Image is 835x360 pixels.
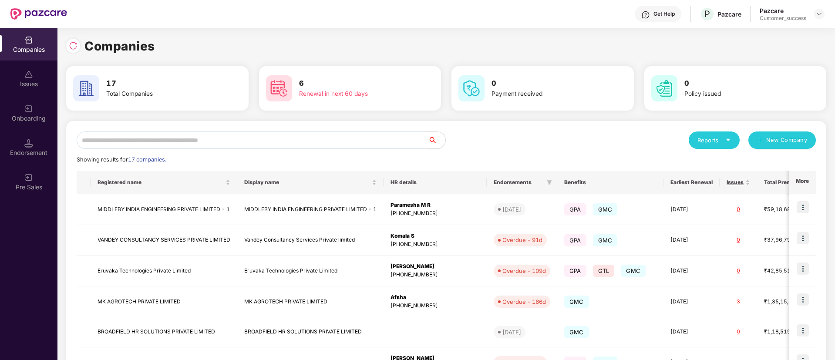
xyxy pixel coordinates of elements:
img: svg+xml;base64,PHN2ZyB3aWR0aD0iMTQuNSIgaGVpZ2h0PSIxNC41IiB2aWV3Qm94PSIwIDAgMTYgMTYiIGZpbGw9Im5vbm... [24,139,33,148]
span: GTL [593,265,615,277]
div: [PHONE_NUMBER] [391,271,480,279]
th: Display name [237,171,384,194]
th: Registered name [91,171,237,194]
td: [DATE] [663,256,720,286]
td: MIDDLEBY INDIA ENGINEERING PRIVATE LIMITED - 1 [91,194,237,225]
div: Customer_success [760,15,806,22]
div: Komala S [391,232,480,240]
span: Total Premium [764,179,801,186]
img: svg+xml;base64,PHN2ZyB3aWR0aD0iMjAiIGhlaWdodD0iMjAiIHZpZXdCb3g9IjAgMCAyMCAyMCIgZmlsbD0ibm9uZSIgeG... [24,104,33,113]
div: 0 [727,205,750,214]
span: filter [547,180,552,185]
h3: 17 [106,78,216,89]
div: ₹1,35,15,875.76 [764,298,808,306]
td: MK AGROTECH PRIVATE LIMITED [91,286,237,317]
div: ₹1,18,519.2 [764,328,808,336]
img: svg+xml;base64,PHN2ZyBpZD0iRHJvcGRvd24tMzJ4MzIiIHhtbG5zPSJodHRwOi8vd3d3LnczLm9yZy8yMDAwL3N2ZyIgd2... [816,10,823,17]
span: GPA [564,234,586,246]
h1: Companies [84,37,155,56]
td: Eruvaka Technologies Private Limited [237,256,384,286]
div: [DATE] [502,328,521,336]
td: BROADFIELD HR SOLUTIONS PRIVATE LIMITED [91,317,237,347]
div: Total Companies [106,89,216,99]
th: Benefits [557,171,663,194]
img: svg+xml;base64,PHN2ZyB3aWR0aD0iMjAiIGhlaWdodD0iMjAiIHZpZXdCb3g9IjAgMCAyMCAyMCIgZmlsbD0ibm9uZSIgeG... [24,173,33,182]
span: Display name [244,179,370,186]
div: 0 [727,236,750,244]
td: [DATE] [663,225,720,256]
div: Get Help [653,10,675,17]
div: ₹59,18,680.58 [764,205,808,214]
td: VANDEY CONSULTANCY SERVICES PRIVATE LIMITED [91,225,237,256]
span: 17 companies. [128,156,166,163]
img: svg+xml;base64,PHN2ZyBpZD0iQ29tcGFuaWVzIiB4bWxucz0iaHR0cDovL3d3dy53My5vcmcvMjAwMC9zdmciIHdpZHRoPS... [24,36,33,44]
div: ₹37,96,798.68 [764,236,808,244]
td: [DATE] [663,286,720,317]
td: Vandey Consultancy Services Private limited [237,225,384,256]
div: [PERSON_NAME] [391,262,480,271]
div: Pazcare [760,7,806,15]
img: icon [797,262,809,275]
div: ₹42,85,519.76 [764,267,808,275]
div: Overdue - 109d [502,266,546,275]
img: svg+xml;base64,PHN2ZyB4bWxucz0iaHR0cDovL3d3dy53My5vcmcvMjAwMC9zdmciIHdpZHRoPSI2MCIgaGVpZ2h0PSI2MC... [266,75,292,101]
td: [DATE] [663,194,720,225]
div: Overdue - 166d [502,297,546,306]
h3: 0 [492,78,601,89]
span: GMC [593,234,618,246]
span: Issues [727,179,744,186]
img: icon [797,201,809,213]
h3: 6 [299,78,409,89]
td: [DATE] [663,317,720,347]
div: Overdue - 91d [502,236,542,244]
div: Reports [697,136,731,145]
img: svg+xml;base64,PHN2ZyB4bWxucz0iaHR0cDovL3d3dy53My5vcmcvMjAwMC9zdmciIHdpZHRoPSI2MCIgaGVpZ2h0PSI2MC... [651,75,677,101]
div: [PHONE_NUMBER] [391,302,480,310]
span: search [428,137,445,144]
span: GMC [564,326,589,338]
div: Renewal in next 60 days [299,89,409,99]
img: icon [797,293,809,306]
img: svg+xml;base64,PHN2ZyBpZD0iUmVsb2FkLTMyeDMyIiB4bWxucz0iaHR0cDovL3d3dy53My5vcmcvMjAwMC9zdmciIHdpZH... [69,41,77,50]
span: GMC [621,265,646,277]
span: Registered name [98,179,224,186]
td: Eruvaka Technologies Private Limited [91,256,237,286]
th: HR details [384,171,487,194]
button: plusNew Company [748,131,816,149]
th: More [789,171,816,194]
span: GMC [564,296,589,308]
div: Pazcare [717,10,741,18]
td: BROADFIELD HR SOLUTIONS PRIVATE LIMITED [237,317,384,347]
img: icon [797,232,809,244]
img: svg+xml;base64,PHN2ZyBpZD0iSGVscC0zMngzMiIgeG1sbnM9Imh0dHA6Ly93d3cudzMub3JnLzIwMDAvc3ZnIiB3aWR0aD... [641,10,650,19]
img: New Pazcare Logo [10,8,67,20]
img: svg+xml;base64,PHN2ZyBpZD0iSXNzdWVzX2Rpc2FibGVkIiB4bWxucz0iaHR0cDovL3d3dy53My5vcmcvMjAwMC9zdmciIH... [24,70,33,79]
span: Showing results for [77,156,166,163]
div: 0 [727,267,750,275]
div: 0 [727,328,750,336]
span: P [704,9,710,19]
span: plus [757,137,763,144]
span: GMC [593,203,618,215]
div: Afsha [391,293,480,302]
img: icon [797,324,809,336]
th: Issues [720,171,757,194]
span: caret-down [725,137,731,143]
td: MIDDLEBY INDIA ENGINEERING PRIVATE LIMITED - 1 [237,194,384,225]
div: 3 [727,298,750,306]
button: search [428,131,446,149]
span: New Company [766,136,808,145]
span: Endorsements [494,179,543,186]
div: [PHONE_NUMBER] [391,240,480,249]
div: Payment received [492,89,601,99]
div: [PHONE_NUMBER] [391,209,480,218]
span: GPA [564,203,586,215]
span: GPA [564,265,586,277]
img: svg+xml;base64,PHN2ZyB4bWxucz0iaHR0cDovL3d3dy53My5vcmcvMjAwMC9zdmciIHdpZHRoPSI2MCIgaGVpZ2h0PSI2MC... [458,75,485,101]
img: svg+xml;base64,PHN2ZyB4bWxucz0iaHR0cDovL3d3dy53My5vcmcvMjAwMC9zdmciIHdpZHRoPSI2MCIgaGVpZ2h0PSI2MC... [73,75,99,101]
div: Policy issued [684,89,794,99]
th: Earliest Renewal [663,171,720,194]
h3: 0 [684,78,794,89]
td: MK AGROTECH PRIVATE LIMITED [237,286,384,317]
th: Total Premium [757,171,815,194]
